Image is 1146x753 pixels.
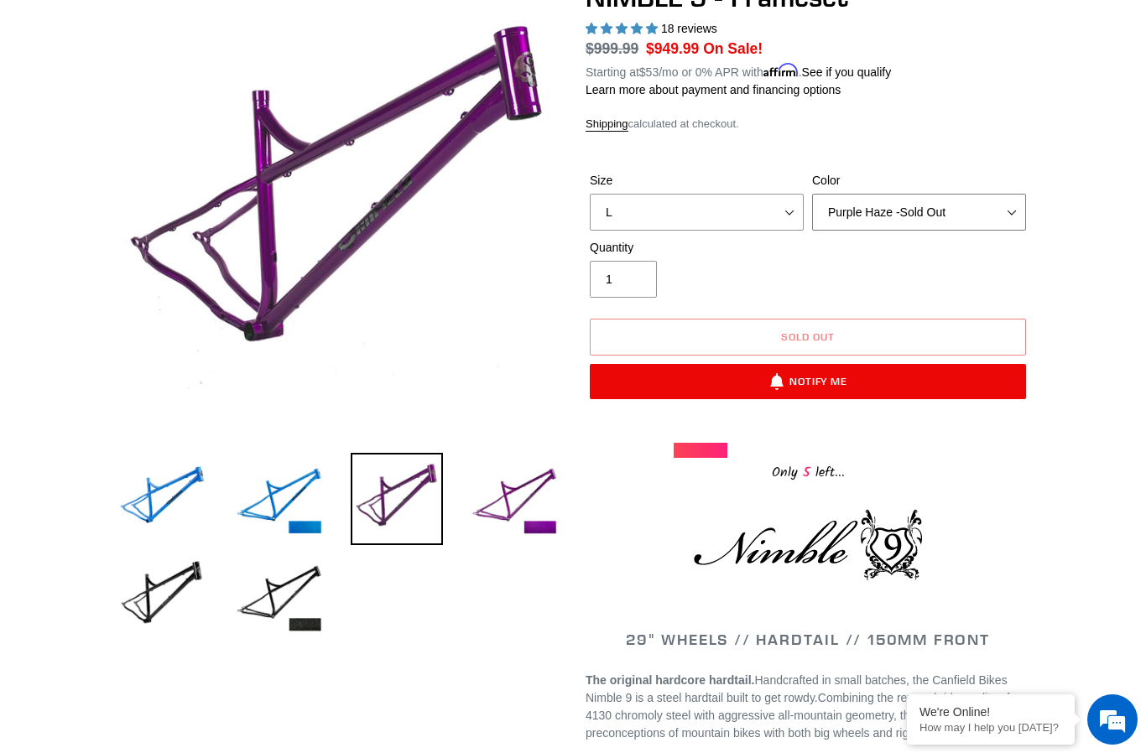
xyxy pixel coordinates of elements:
[703,38,763,60] span: On Sale!
[586,116,1030,132] div: calculated at checkout.
[590,172,804,190] label: Size
[674,458,942,484] div: Only left...
[646,40,699,57] span: $949.99
[590,239,804,257] label: Quantity
[586,40,638,57] s: $999.99
[590,319,1026,356] button: Sold out
[351,453,443,545] img: Load image into Gallery viewer, NIMBLE 9 - Frameset
[812,172,1026,190] label: Color
[586,673,1008,704] span: Handcrafted in small batches, the Canfield Bikes Nimble 9 is a steel hardtail built to get rowdy.
[639,65,659,79] span: $53
[781,330,835,343] span: Sold out
[802,65,892,79] a: See if you qualify - Learn more about Affirm Financing (opens in modal)
[586,673,754,687] strong: The original hardcore hardtail.
[586,691,1025,740] span: Combining the revered ride quality of 4130 chromoly steel with aggressive all-mountain geometry, ...
[763,63,799,77] span: Affirm
[116,453,208,545] img: Load image into Gallery viewer, NIMBLE 9 - Frameset
[233,550,326,642] img: Load image into Gallery viewer, NIMBLE 9 - Frameset
[661,22,717,35] span: 18 reviews
[116,550,208,642] img: Load image into Gallery viewer, NIMBLE 9 - Frameset
[798,462,815,483] span: 5
[590,364,1026,399] button: Notify Me
[586,22,661,35] span: 4.89 stars
[919,705,1062,719] div: We're Online!
[586,60,891,81] p: Starting at /mo or 0% APR with .
[626,630,990,649] span: 29" WHEELS // HARDTAIL // 150MM FRONT
[586,83,841,96] a: Learn more about payment and financing options
[233,453,326,545] img: Load image into Gallery viewer, NIMBLE 9 - Frameset
[586,117,628,132] a: Shipping
[919,721,1062,734] p: How may I help you today?
[468,453,560,545] img: Load image into Gallery viewer, NIMBLE 9 - Frameset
